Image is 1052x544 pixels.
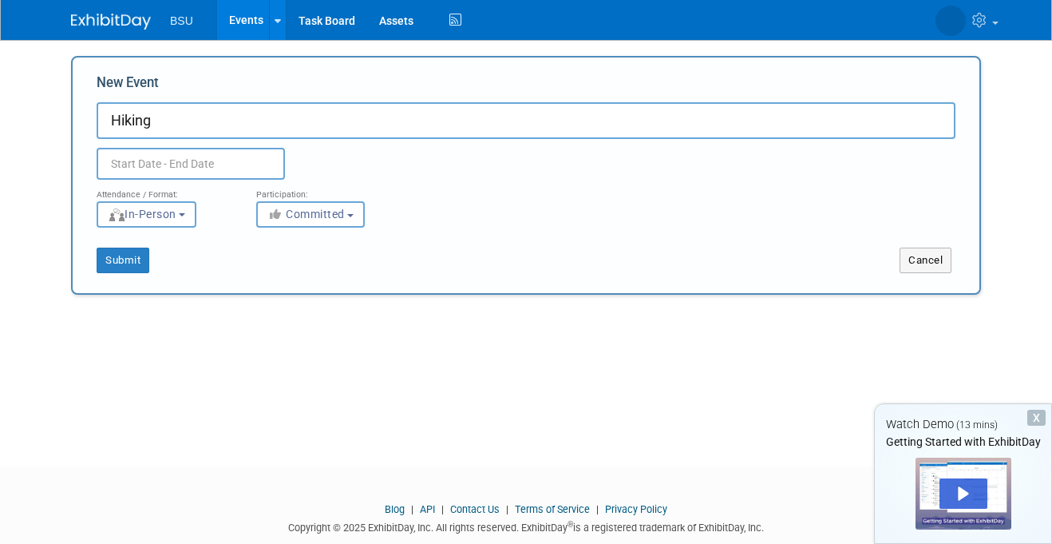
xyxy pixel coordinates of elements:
span: | [592,503,603,515]
button: Committed [256,201,365,228]
a: API [420,503,435,515]
img: ExhibitDay [71,14,151,30]
span: (13 mins) [956,419,998,431]
div: Dismiss [1027,410,1046,426]
button: In-Person [97,201,196,228]
button: Cancel [900,248,951,273]
img: Heavenleigh Alvira [935,6,966,36]
a: Contact Us [450,503,500,515]
div: Attendance / Format: [97,180,232,201]
input: Start Date - End Date [97,148,285,180]
div: Getting Started with ExhibitDay [875,434,1051,450]
sup: ® [568,520,573,529]
span: Committed [267,208,345,220]
div: Watch Demo [875,416,1051,433]
input: Name of Trade Show / Conference [97,102,955,139]
a: Blog [385,503,405,515]
span: | [407,503,417,515]
a: Terms of Service [515,503,590,515]
span: In-Person [108,208,176,220]
div: Participation: [256,180,392,201]
span: BSU [170,14,193,27]
a: Privacy Policy [605,503,667,515]
label: New Event [97,73,159,98]
span: | [502,503,512,515]
button: Submit [97,248,149,273]
div: Play [939,478,987,509]
span: | [437,503,448,515]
